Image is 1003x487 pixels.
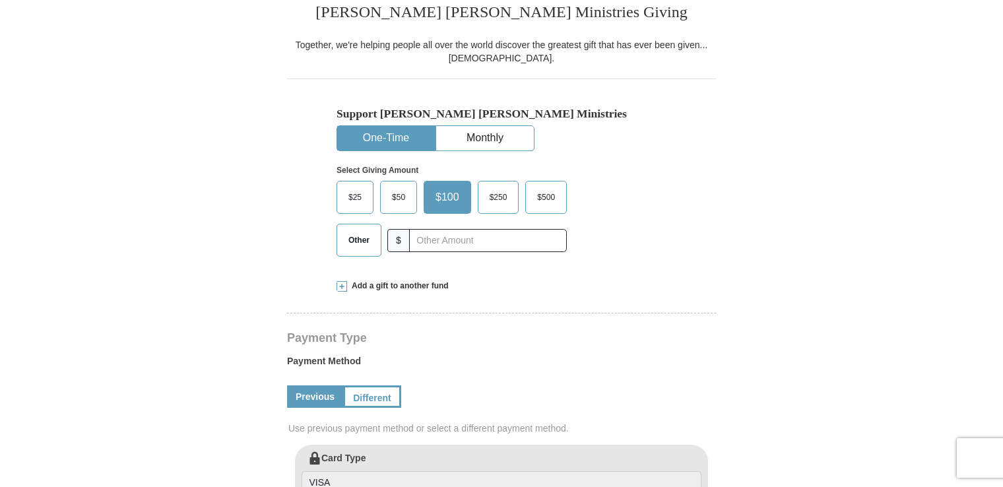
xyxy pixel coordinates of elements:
button: Monthly [436,126,534,150]
span: $500 [531,187,562,207]
span: $50 [385,187,412,207]
span: $ [387,229,410,252]
button: One-Time [337,126,435,150]
div: Together, we're helping people all over the world discover the greatest gift that has ever been g... [287,38,716,65]
span: Other [342,230,376,250]
strong: Select Giving Amount [337,166,418,175]
span: Use previous payment method or select a different payment method. [288,422,717,435]
span: $25 [342,187,368,207]
h4: Payment Type [287,333,716,343]
input: Other Amount [409,229,567,252]
a: Different [343,385,401,408]
h5: Support [PERSON_NAME] [PERSON_NAME] Ministries [337,107,666,121]
span: $100 [429,187,466,207]
label: Payment Method [287,354,716,374]
a: Previous [287,385,343,408]
span: $250 [483,187,514,207]
span: Add a gift to another fund [347,280,449,292]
